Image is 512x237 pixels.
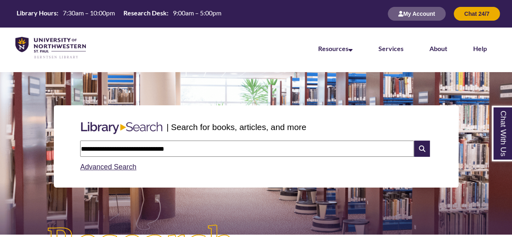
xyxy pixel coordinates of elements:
[166,121,306,133] p: | Search for books, articles, and more
[378,45,404,52] a: Services
[120,9,170,17] th: Research Desk:
[414,141,429,157] i: Search
[454,7,500,21] button: Chat 24/7
[388,10,446,17] a: My Account
[77,119,166,137] img: Libary Search
[429,45,447,52] a: About
[13,9,59,17] th: Library Hours:
[454,10,500,17] a: Chat 24/7
[80,163,136,171] a: Advanced Search
[63,9,115,17] span: 7:30am – 10:00pm
[318,45,353,52] a: Resources
[173,9,221,17] span: 9:00am – 5:00pm
[15,37,86,59] img: UNWSP Library Logo
[13,9,225,19] a: Hours Today
[473,45,487,52] a: Help
[388,7,446,21] button: My Account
